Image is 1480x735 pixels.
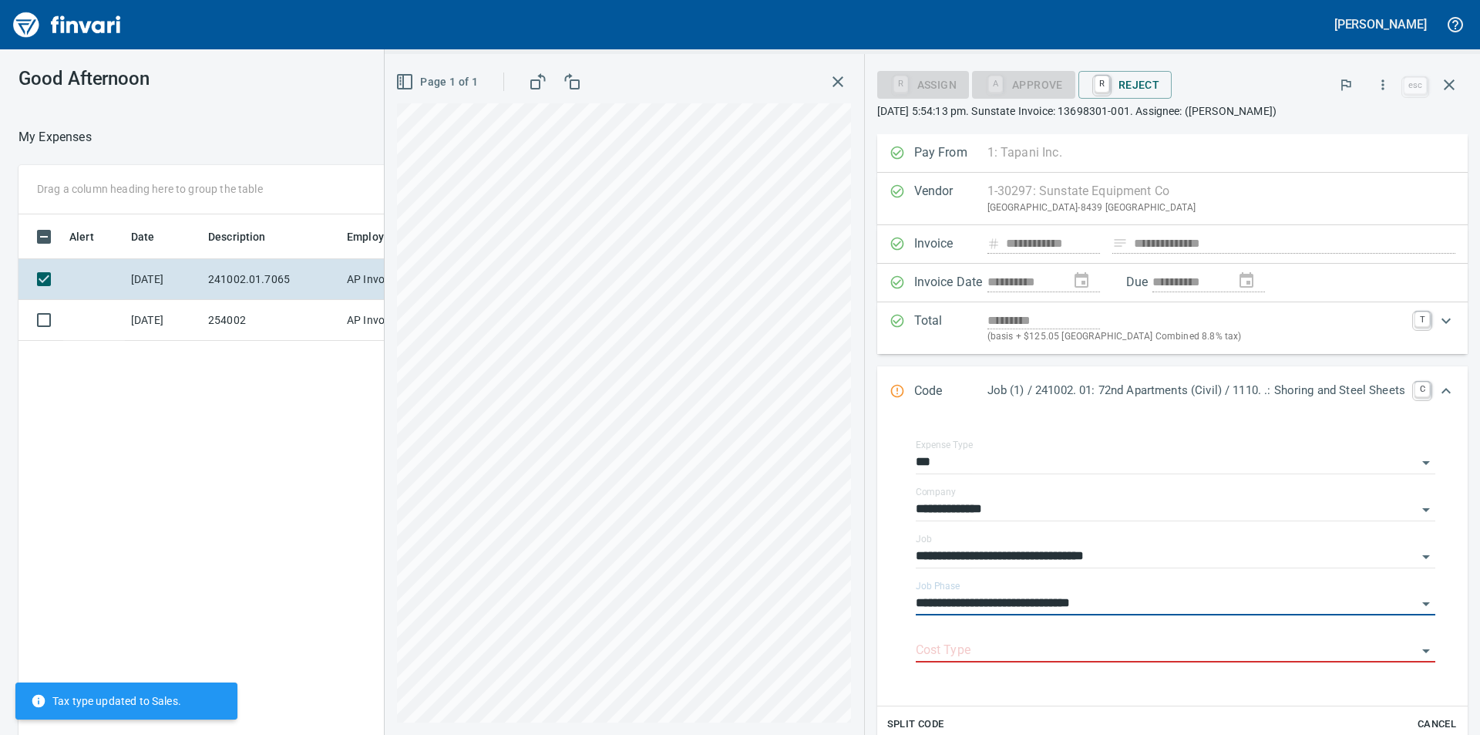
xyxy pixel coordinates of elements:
span: Date [131,228,155,246]
button: Open [1415,640,1437,662]
p: Total [914,312,987,345]
span: Alert [69,228,114,246]
div: Expand [877,366,1468,417]
td: [DATE] [125,259,202,300]
span: Tax type updated to Sales. [31,693,181,709]
h5: [PERSON_NAME] [1334,16,1427,32]
span: Employee [347,228,416,246]
p: My Expenses [18,128,92,147]
span: Employee [347,228,396,246]
button: [PERSON_NAME] [1330,12,1431,36]
div: Cost Type required [972,77,1075,90]
p: [DATE] 5:54:13 pm. Sunstate Invoice: 13698301-001. Assignee: ([PERSON_NAME]) [877,103,1468,119]
label: Company [916,487,956,497]
h3: Good Afternoon [18,68,346,89]
button: Page 1 of 1 [392,68,484,96]
span: Split Code [887,716,944,733]
div: Assign [877,77,969,90]
a: R [1095,76,1109,93]
td: 241002.01.7065 [202,259,341,300]
label: Expense Type [916,440,973,450]
button: Open [1415,593,1437,615]
span: Cancel [1416,716,1458,733]
a: T [1414,312,1430,327]
label: Job Phase [916,582,960,591]
img: Finvari [9,6,125,43]
a: esc [1404,77,1427,94]
p: Code [914,382,987,402]
button: Flag [1329,68,1363,102]
button: Open [1415,452,1437,474]
td: AP Invoices [341,259,456,300]
td: [DATE] [125,300,202,341]
span: Close invoice [1400,66,1468,103]
p: Job (1) / 241002. 01: 72nd Apartments (Civil) / 1110. .: Shoring and Steel Sheets [987,382,1405,400]
span: Alert [69,228,94,246]
button: Open [1415,499,1437,521]
span: Page 1 of 1 [399,72,478,92]
span: Description [208,228,266,246]
button: More [1366,68,1400,102]
span: Reject [1091,72,1159,98]
a: C [1414,382,1430,397]
span: Date [131,228,175,246]
p: (basis + $125.05 [GEOGRAPHIC_DATA] Combined 8.8% tax) [987,329,1405,345]
span: Description [208,228,286,246]
button: RReject [1078,71,1172,99]
td: 254002 [202,300,341,341]
nav: breadcrumb [18,128,92,147]
td: AP Invoices [341,300,456,341]
button: Open [1415,546,1437,568]
p: Drag a column heading here to group the table [37,181,263,197]
div: Expand [877,302,1468,354]
label: Job [916,534,932,544]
